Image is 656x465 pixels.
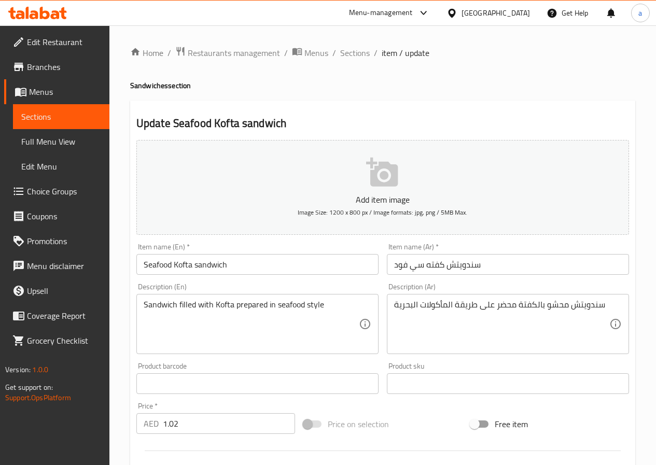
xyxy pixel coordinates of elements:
[284,47,288,59] li: /
[27,185,101,198] span: Choice Groups
[462,7,530,19] div: [GEOGRAPHIC_DATA]
[4,30,109,54] a: Edit Restaurant
[298,206,467,218] span: Image Size: 1200 x 800 px / Image formats: jpg, png / 5MB Max.
[4,303,109,328] a: Coverage Report
[328,418,389,430] span: Price on selection
[144,300,359,349] textarea: Sandwich filled with Kofta prepared in seafood style
[27,334,101,347] span: Grocery Checklist
[136,140,629,235] button: Add item imageImage Size: 1200 x 800 px / Image formats: jpg, png / 5MB Max.
[13,154,109,179] a: Edit Menu
[349,7,413,19] div: Menu-management
[136,254,379,275] input: Enter name En
[382,47,429,59] span: item / update
[394,300,609,349] textarea: سندويتش محشو بالكفتة محضر على طريقة المأكولات البحرية
[5,391,71,404] a: Support.OpsPlatform
[374,47,378,59] li: /
[130,46,635,60] nav: breadcrumb
[387,373,629,394] input: Please enter product sku
[27,210,101,222] span: Coupons
[304,47,328,59] span: Menus
[340,47,370,59] a: Sections
[29,86,101,98] span: Menus
[21,160,101,173] span: Edit Menu
[32,363,48,376] span: 1.0.0
[5,363,31,376] span: Version:
[332,47,336,59] li: /
[638,7,642,19] span: a
[175,46,280,60] a: Restaurants management
[130,80,635,91] h4: Sandwiches section
[168,47,171,59] li: /
[4,328,109,353] a: Grocery Checklist
[13,129,109,154] a: Full Menu View
[27,61,101,73] span: Branches
[292,46,328,60] a: Menus
[21,110,101,123] span: Sections
[4,179,109,204] a: Choice Groups
[4,54,109,79] a: Branches
[27,285,101,297] span: Upsell
[495,418,528,430] span: Free item
[188,47,280,59] span: Restaurants management
[130,47,163,59] a: Home
[5,381,53,394] span: Get support on:
[4,79,109,104] a: Menus
[13,104,109,129] a: Sections
[144,417,159,430] p: AED
[4,229,109,253] a: Promotions
[136,116,629,131] h2: Update Seafood Kofta sandwich
[27,260,101,272] span: Menu disclaimer
[4,253,109,278] a: Menu disclaimer
[27,309,101,322] span: Coverage Report
[136,373,379,394] input: Please enter product barcode
[21,135,101,148] span: Full Menu View
[4,278,109,303] a: Upsell
[387,254,629,275] input: Enter name Ar
[163,413,295,434] input: Please enter price
[4,204,109,229] a: Coupons
[152,193,613,206] p: Add item image
[27,235,101,247] span: Promotions
[27,36,101,48] span: Edit Restaurant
